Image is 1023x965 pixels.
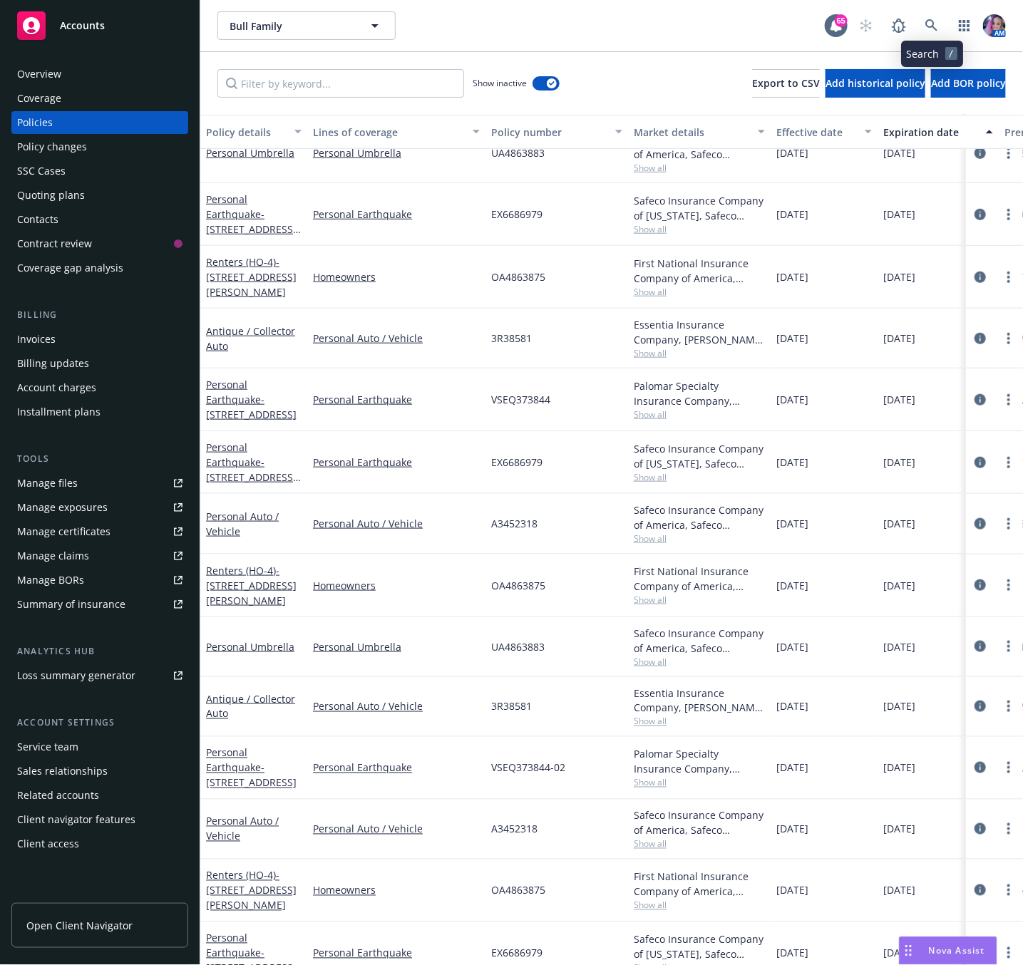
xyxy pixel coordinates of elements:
[900,937,917,964] div: Drag to move
[634,532,765,545] span: Show all
[634,747,765,777] div: Palomar Specialty Insurance Company, Palomar Specialty
[491,516,538,531] span: A3452318
[883,145,915,160] span: [DATE]
[1000,206,1017,223] a: more
[776,455,808,470] span: [DATE]
[776,760,808,775] span: [DATE]
[776,331,808,346] span: [DATE]
[972,638,989,655] a: circleInformation
[11,496,188,519] span: Manage exposures
[17,63,61,86] div: Overview
[313,269,480,284] a: Homeowners
[776,516,808,531] span: [DATE]
[491,578,545,593] span: OA4863875
[776,699,808,714] span: [DATE]
[491,331,532,346] span: 3R38581
[491,125,607,140] div: Policy number
[17,472,78,495] div: Manage files
[883,516,915,531] span: [DATE]
[206,640,294,654] a: Personal Umbrella
[972,206,989,223] a: circleInformation
[307,115,485,149] button: Lines of coverage
[628,115,771,149] button: Market details
[206,815,279,843] a: Personal Auto / Vehicle
[776,578,808,593] span: [DATE]
[60,20,105,31] span: Accounts
[17,232,92,255] div: Contract review
[634,408,765,420] span: Show all
[11,111,188,134] a: Policies
[776,392,808,407] span: [DATE]
[776,207,808,222] span: [DATE]
[473,77,527,89] span: Show inactive
[634,716,765,728] span: Show all
[835,14,848,27] div: 65
[17,135,87,158] div: Policy changes
[491,455,543,470] span: EX6686979
[972,820,989,837] a: circleInformation
[17,208,58,231] div: Contacts
[883,639,915,654] span: [DATE]
[11,135,188,158] a: Policy changes
[11,784,188,807] a: Related accounts
[1000,330,1017,347] a: more
[634,594,765,606] span: Show all
[634,193,765,223] div: Safeco Insurance Company of [US_STATE], Safeco Insurance
[972,515,989,532] a: circleInformation
[206,869,297,912] a: Renters (HO-4)
[11,376,188,399] a: Account charges
[11,208,188,231] a: Contacts
[17,593,125,616] div: Summary of insurance
[17,401,101,423] div: Installment plans
[206,761,297,790] span: - [STREET_ADDRESS]
[634,347,765,359] span: Show all
[1000,391,1017,408] a: more
[11,472,188,495] a: Manage files
[17,496,108,519] div: Manage exposures
[972,145,989,162] a: circleInformation
[634,441,765,471] div: Safeco Insurance Company of [US_STATE], Safeco Insurance
[17,784,99,807] div: Related accounts
[634,256,765,286] div: First National Insurance Company of America, Safeco Insurance
[17,520,110,543] div: Manage certificates
[206,393,297,421] span: - [STREET_ADDRESS]
[878,115,999,149] button: Expiration date
[883,125,977,140] div: Expiration date
[217,11,396,40] button: Bull Family
[11,569,188,592] a: Manage BORs
[972,330,989,347] a: circleInformation
[200,115,307,149] button: Policy details
[206,255,297,299] span: - [STREET_ADDRESS][PERSON_NAME]
[634,838,765,850] span: Show all
[634,808,765,838] div: Safeco Insurance Company of America, Safeco Insurance
[313,822,480,837] a: Personal Auto / Vehicle
[1000,577,1017,594] a: more
[917,11,946,40] a: Search
[491,145,545,160] span: UA4863883
[826,76,925,90] span: Add historical policy
[972,269,989,286] a: circleInformation
[11,160,188,182] a: SSC Cases
[634,317,765,347] div: Essentia Insurance Company, [PERSON_NAME] Insurance Agency, LLC
[206,746,297,790] a: Personal Earthquake
[883,822,915,837] span: [DATE]
[634,378,765,408] div: Palomar Specialty Insurance Company, Palomar Specialty
[899,936,997,965] button: Nova Assist
[826,69,925,98] button: Add historical policy
[17,569,84,592] div: Manage BORs
[883,699,915,714] span: [DATE]
[11,716,188,730] div: Account settings
[17,760,108,783] div: Sales relationships
[1000,820,1017,837] a: more
[313,760,480,775] a: Personal Earthquake
[491,207,543,222] span: EX6686979
[491,822,538,837] span: A3452318
[771,115,878,149] button: Effective date
[313,392,480,407] a: Personal Earthquake
[634,125,749,140] div: Market details
[17,184,85,207] div: Quoting plans
[931,69,1006,98] button: Add BOR policy
[972,577,989,594] a: circleInformation
[634,869,765,899] div: First National Insurance Company of America, Safeco Insurance
[206,378,297,421] a: Personal Earthquake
